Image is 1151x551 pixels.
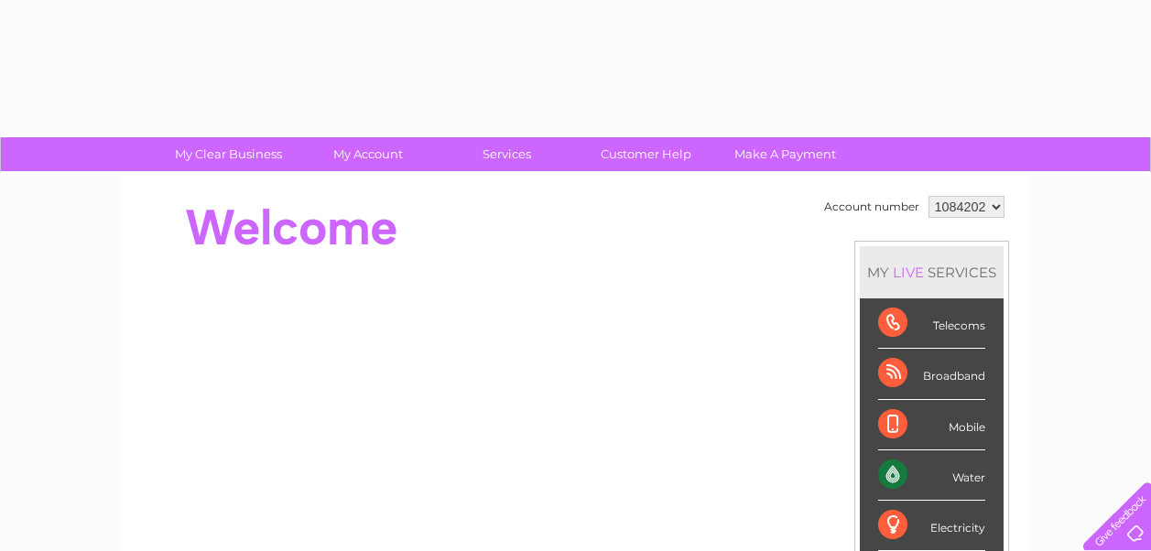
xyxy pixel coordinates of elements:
[889,264,928,281] div: LIVE
[878,400,985,450] div: Mobile
[878,349,985,399] div: Broadband
[570,137,722,171] a: Customer Help
[878,450,985,501] div: Water
[431,137,582,171] a: Services
[860,246,1004,298] div: MY SERVICES
[292,137,443,171] a: My Account
[820,191,924,222] td: Account number
[878,298,985,349] div: Telecoms
[878,501,985,551] div: Electricity
[710,137,861,171] a: Make A Payment
[153,137,304,171] a: My Clear Business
